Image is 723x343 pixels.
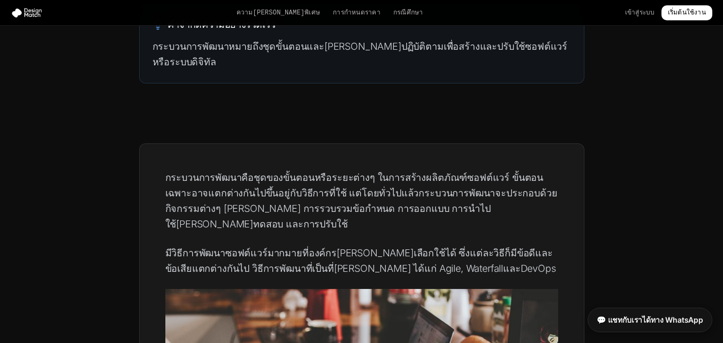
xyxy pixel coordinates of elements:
[333,9,380,17] a: การกำหนดราคา
[393,9,423,17] a: กรณีศึกษา
[165,247,553,274] font: มีวิธีการพัฒนาซอฟต์แวร์มากมายที่องค์กร[PERSON_NAME]เลือกใช้ได้ ซึ่งแต่ละวิธีก็มีข้อดีและข้อเสียแต...
[165,172,558,230] font: กระบวนการพัฒนาคือชุดของขั้นตอนหรือระยะต่างๆ ในการสร้างผลิตภัณฑ์ซอฟต์แวร์ ขั้นตอนเฉพาะอาจแตกต่างกั...
[661,5,712,20] a: เริ่มต้นใช้งาน
[11,7,47,18] img: การออกแบบที่ตรงกัน
[503,263,521,274] font: และ
[597,315,703,324] font: 💬 แชทกับเราได้ทาง WhatsApp
[153,41,568,67] font: กระบวนการพัฒนาหมายถึงชุดขั้นตอนและ[PERSON_NAME]ปฏิบัติตามเพื่อสร้างและปรับใช้ซอฟต์แวร์หรือระบบดิจ...
[521,263,556,274] a: DevOps
[588,308,712,332] a: 💬 แชทกับเราได้ทาง WhatsApp
[237,9,321,17] a: ความ[PERSON_NAME]พิเศษ
[625,9,655,17] a: เข้าสู่ระบบ
[668,9,706,17] font: เริ่มต้นใช้งาน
